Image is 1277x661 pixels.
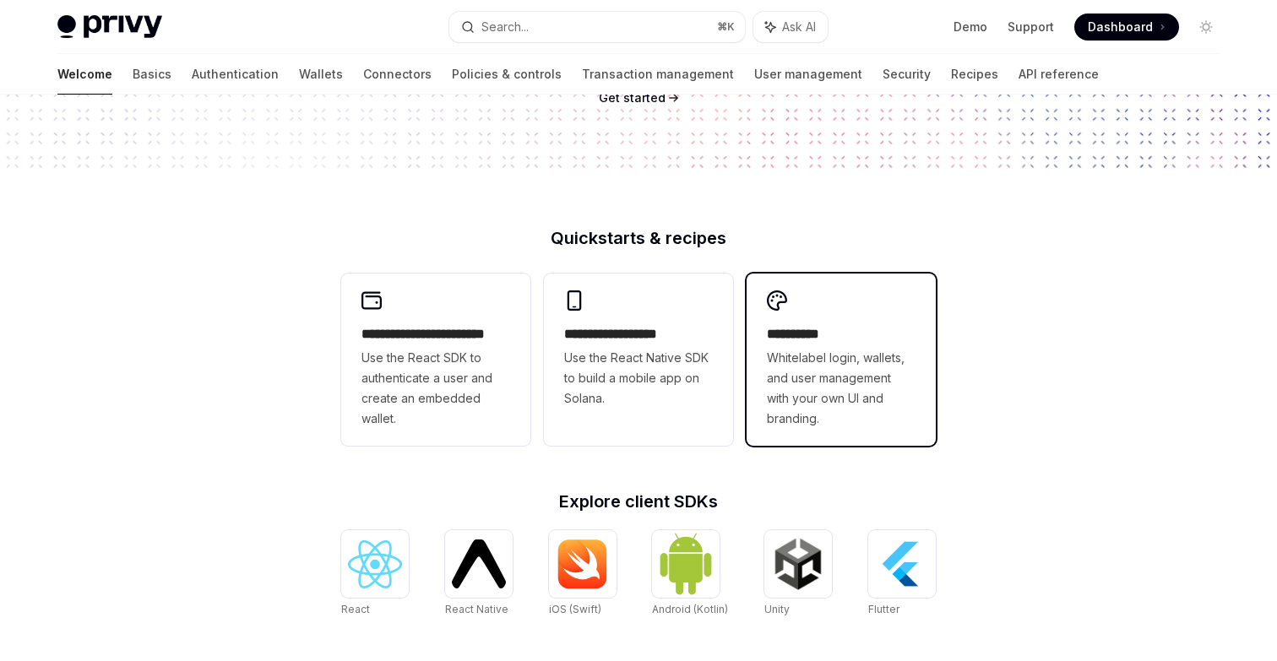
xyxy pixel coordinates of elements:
a: Demo [954,19,987,35]
a: Get started [599,89,666,106]
img: iOS (Swift) [556,539,610,589]
a: User management [754,54,862,95]
a: Support [1008,19,1054,35]
div: Search... [481,17,529,37]
img: Flutter [875,537,929,591]
span: React [341,603,370,615]
a: Welcome [57,54,112,95]
span: iOS (Swift) [549,603,601,615]
a: API reference [1019,54,1099,95]
a: Android (Kotlin)Android (Kotlin) [652,530,728,618]
img: Unity [771,537,825,591]
span: Android (Kotlin) [652,603,728,615]
a: **** **** **** ***Use the React Native SDK to build a mobile app on Solana. [544,274,733,446]
a: Policies & controls [452,54,562,95]
h2: Quickstarts & recipes [341,230,936,247]
span: Whitelabel login, wallets, and user management with your own UI and branding. [767,348,916,429]
a: Transaction management [582,54,734,95]
a: UnityUnity [764,530,832,618]
span: Use the React Native SDK to build a mobile app on Solana. [564,348,713,409]
a: React NativeReact Native [445,530,513,618]
a: **** *****Whitelabel login, wallets, and user management with your own UI and branding. [747,274,936,446]
a: iOS (Swift)iOS (Swift) [549,530,617,618]
a: Security [883,54,931,95]
img: React Native [452,539,506,588]
a: ReactReact [341,530,409,618]
span: Get started [599,90,666,105]
button: Search...⌘K [449,12,745,42]
img: light logo [57,15,162,39]
span: React Native [445,603,508,615]
a: FlutterFlutter [868,530,936,618]
span: Unity [764,603,790,615]
span: ⌘ K [717,20,735,34]
button: Toggle dark mode [1193,14,1220,41]
a: Dashboard [1074,14,1179,41]
h2: Explore client SDKs [341,493,936,510]
img: Android (Kotlin) [659,532,713,595]
span: Dashboard [1088,19,1153,35]
span: Ask AI [782,19,816,35]
a: Authentication [192,54,279,95]
a: Recipes [951,54,998,95]
button: Ask AI [753,12,828,42]
a: Wallets [299,54,343,95]
span: Use the React SDK to authenticate a user and create an embedded wallet. [361,348,510,429]
img: React [348,540,402,588]
a: Connectors [363,54,432,95]
a: Basics [133,54,171,95]
span: Flutter [868,603,899,615]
